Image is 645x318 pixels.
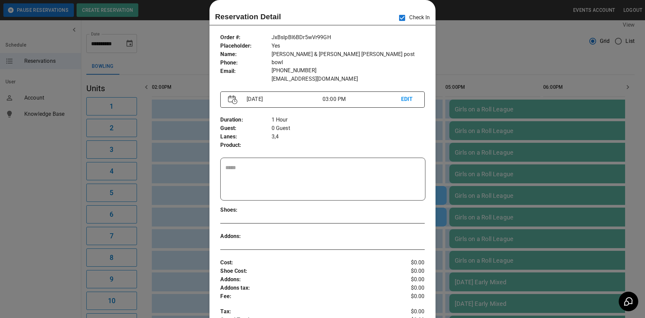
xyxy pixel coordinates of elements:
[220,232,271,241] p: Addons :
[220,284,390,292] p: Addons tax :
[220,42,271,50] p: Placeholder :
[391,284,425,292] p: $0.00
[272,50,425,67] p: [PERSON_NAME] & [PERSON_NAME] [PERSON_NAME] post bowl
[272,67,425,75] p: [PHONE_NUMBER]
[244,95,322,103] p: [DATE]
[391,267,425,275] p: $0.00
[220,308,390,316] p: Tax :
[220,133,271,141] p: Lanes :
[272,133,425,141] p: 3,4
[391,259,425,267] p: $0.00
[272,42,425,50] p: Yes
[322,95,401,103] p: 03:00 PM
[220,116,271,124] p: Duration :
[220,259,390,267] p: Cost :
[220,141,271,150] p: Product :
[220,124,271,133] p: Guest :
[220,267,390,275] p: Shoe Cost :
[220,67,271,76] p: Email :
[215,11,281,22] p: Reservation Detail
[272,75,425,83] p: [EMAIL_ADDRESS][DOMAIN_NAME]
[401,95,417,104] p: EDIT
[220,33,271,42] p: Order # :
[272,124,425,133] p: 0 Guest
[220,50,271,59] p: Name :
[220,206,271,214] p: Shoes :
[272,116,425,124] p: 1 Hour
[220,275,390,284] p: Addons :
[395,11,430,25] p: Check In
[220,59,271,67] p: Phone :
[220,292,390,301] p: Fee :
[391,308,425,316] p: $0.00
[228,95,237,104] img: Vector
[391,275,425,284] p: $0.00
[391,292,425,301] p: $0.00
[272,33,425,42] p: JxBsIpBI6BDr5wVr99GH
